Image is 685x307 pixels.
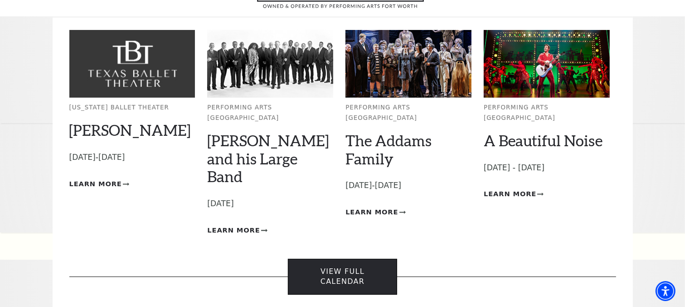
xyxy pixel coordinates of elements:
a: View Full Calendar [288,259,397,295]
p: Performing Arts [GEOGRAPHIC_DATA] [484,103,610,123]
p: [DATE]-[DATE] [345,179,471,192]
a: [PERSON_NAME] [69,121,191,139]
a: [PERSON_NAME] and his Large Band [207,131,329,186]
div: Accessibility Menu [656,281,675,301]
a: The Addams Family [345,131,432,168]
img: Performing Arts Fort Worth [345,30,471,98]
span: Learn More [69,178,122,190]
a: Learn More Peter Pan [69,178,129,190]
a: A Beautiful Noise [484,131,602,149]
img: Performing Arts Fort Worth [207,30,333,98]
span: Learn More [484,188,536,200]
p: Performing Arts [GEOGRAPHIC_DATA] [207,103,333,123]
p: [DATE] [207,197,333,210]
p: [DATE]-[DATE] [69,151,195,164]
img: Texas Ballet Theater [69,30,195,98]
a: Learn More A Beautiful Noise [484,188,544,200]
a: Learn More Lyle Lovett and his Large Band [207,225,267,236]
span: Learn More [345,207,398,218]
span: Learn More [207,225,260,236]
img: Performing Arts Fort Worth [484,30,610,98]
p: [DATE] - [DATE] [484,161,610,174]
p: Performing Arts [GEOGRAPHIC_DATA] [345,103,471,123]
p: [US_STATE] Ballet Theater [69,103,195,113]
a: Learn More The Addams Family [345,207,405,218]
